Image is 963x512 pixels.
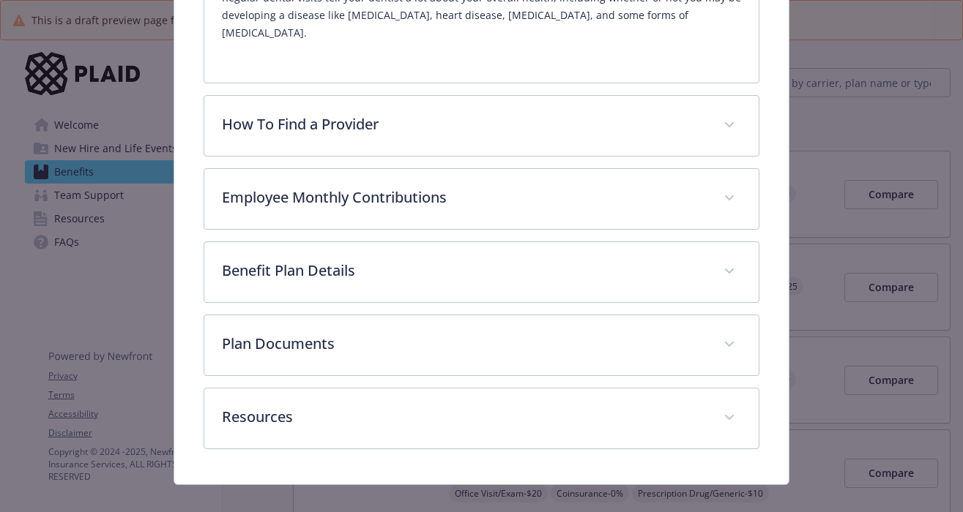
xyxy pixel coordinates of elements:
p: Employee Monthly Contributions [222,187,707,208]
p: How To Find a Provider [222,113,707,135]
p: Plan Documents [222,333,707,355]
p: Resources [222,406,707,428]
div: Employee Monthly Contributions [204,169,759,229]
div: Resources [204,388,759,448]
div: Benefit Plan Details [204,242,759,302]
div: Plan Documents [204,315,759,375]
div: How To Find a Provider [204,96,759,156]
p: Benefit Plan Details [222,260,707,282]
